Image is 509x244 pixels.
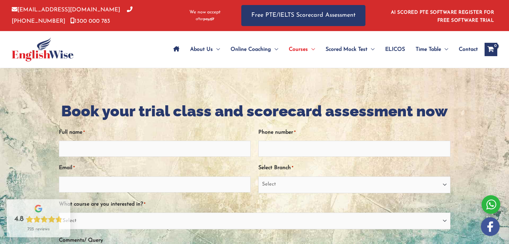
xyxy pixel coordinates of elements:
span: Courses [289,38,308,61]
span: ELICOS [385,38,405,61]
span: Online Coaching [231,38,271,61]
span: Menu Toggle [441,38,448,61]
a: Time TableMenu Toggle [410,38,453,61]
a: 1300 000 783 [70,18,110,24]
div: 725 reviews [27,227,50,232]
a: ELICOS [380,38,410,61]
a: View Shopping Cart, empty [485,43,497,56]
label: What course are you interested in? [59,199,145,210]
a: Free PTE/IELTS Scorecard Assessment [241,5,365,26]
label: Full name [59,127,85,138]
a: [EMAIL_ADDRESS][DOMAIN_NAME] [12,7,120,13]
div: 4.8 [14,215,24,224]
a: CoursesMenu Toggle [283,38,320,61]
label: Email [59,162,75,173]
a: AI SCORED PTE SOFTWARE REGISTER FOR FREE SOFTWARE TRIAL [391,10,494,23]
span: Contact [459,38,478,61]
span: About Us [190,38,213,61]
span: Menu Toggle [308,38,315,61]
div: Rating: 4.8 out of 5 [14,215,63,224]
a: Scored Mock TestMenu Toggle [320,38,380,61]
aside: Header Widget 1 [387,5,497,26]
h2: Book your trial class and scorecard assessment now [59,102,450,121]
label: Phone number [258,127,295,138]
img: Afterpay-Logo [196,17,214,21]
a: Online CoachingMenu Toggle [225,38,283,61]
label: Select Branch [258,162,293,173]
a: [PHONE_NUMBER] [12,7,133,24]
a: Contact [453,38,478,61]
span: Menu Toggle [213,38,220,61]
span: Menu Toggle [271,38,278,61]
span: Menu Toggle [367,38,374,61]
a: About UsMenu Toggle [185,38,225,61]
nav: Site Navigation: Main Menu [168,38,478,61]
span: We now accept [189,9,221,16]
span: Time Table [416,38,441,61]
img: white-facebook.png [481,217,500,236]
span: Scored Mock Test [326,38,367,61]
img: cropped-ew-logo [12,37,74,62]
